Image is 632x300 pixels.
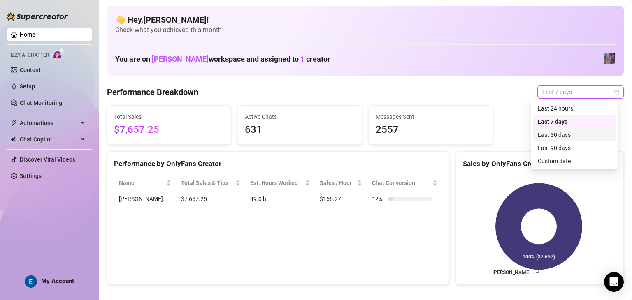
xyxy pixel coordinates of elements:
span: Automations [20,116,78,129]
span: Sales / Hour [320,178,356,187]
text: [PERSON_NAME]… [493,270,534,275]
span: 1 [300,55,304,63]
a: Home [20,31,35,38]
span: My Account [41,277,74,285]
div: Last 90 days [538,143,611,152]
td: $156.27 [315,191,367,207]
th: Total Sales & Tips [176,175,245,191]
span: Name [119,178,165,187]
span: Izzy AI Chatter [11,51,49,59]
span: Total Sales [114,112,224,121]
a: Discover Viral Videos [20,156,75,163]
img: AI Chatter [52,48,65,60]
span: Active Chats [245,112,355,121]
div: Est. Hours Worked [250,178,303,187]
span: 2557 [376,122,486,138]
a: Settings [20,173,42,179]
div: Last 30 days [538,130,611,139]
span: calendar [614,90,619,95]
th: Name [114,175,176,191]
h4: 👋 Hey, [PERSON_NAME] ! [115,14,616,25]
a: Setup [20,83,35,90]
span: $7,657.25 [114,122,224,138]
div: Open Intercom Messenger [604,272,624,292]
td: [PERSON_NAME]… [114,191,176,207]
span: Total Sales & Tips [181,178,234,187]
div: Custom date [538,157,611,166]
span: Check what you achieved this month [115,25,616,35]
div: Last 24 hours [538,104,611,113]
div: Last 24 hours [533,102,616,115]
div: Sales by OnlyFans Creator [463,158,617,169]
img: Chat Copilot [11,136,16,142]
div: Performance by OnlyFans Creator [114,158,442,169]
img: ACg8ocLcPRSDFD1_FgQTWMGHesrdCMFi59PFqVtBfnK-VGsPLWuquQ=s96-c [25,276,37,287]
th: Chat Conversion [367,175,442,191]
div: Last 7 days [538,117,611,126]
span: 631 [245,122,355,138]
span: Chat Copilot [20,133,78,146]
div: Last 7 days [533,115,616,128]
img: logo-BBDzfeDw.svg [7,12,68,21]
div: Last 90 days [533,141,616,155]
td: 49.0 h [245,191,315,207]
span: Last 7 days [542,86,619,98]
h1: You are on workspace and assigned to creator [115,55,330,64]
a: Content [20,67,41,73]
h4: Performance Breakdown [107,86,198,98]
a: Chat Monitoring [20,99,62,106]
th: Sales / Hour [315,175,367,191]
img: Jaylie [604,53,615,64]
span: thunderbolt [11,120,17,126]
span: [PERSON_NAME] [152,55,209,63]
td: $7,657.25 [176,191,245,207]
span: 12 % [372,194,385,203]
div: Custom date [533,155,616,168]
div: Last 30 days [533,128,616,141]
span: Messages Sent [376,112,486,121]
span: Chat Conversion [372,178,431,187]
